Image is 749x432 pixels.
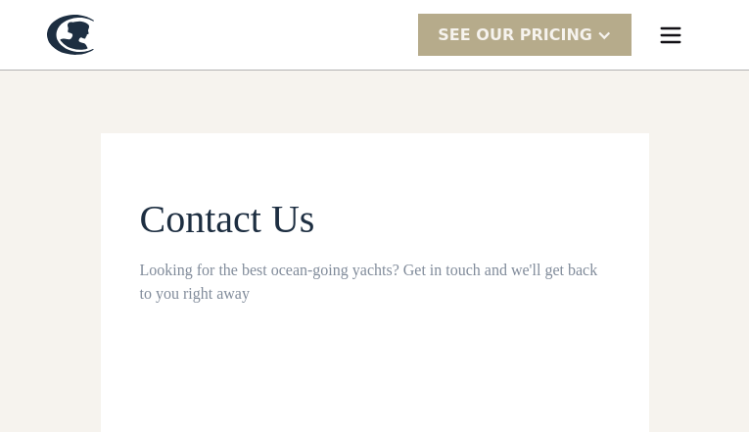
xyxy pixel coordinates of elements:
div: SEE Our Pricing [438,24,592,47]
span: Contact Us [140,197,315,241]
div: Looking for the best ocean-going yachts? Get in touch and we'll get back to you right away [140,259,610,306]
div: SEE Our Pricing [418,14,632,56]
a: home [47,15,94,55]
div: menu [639,4,702,67]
